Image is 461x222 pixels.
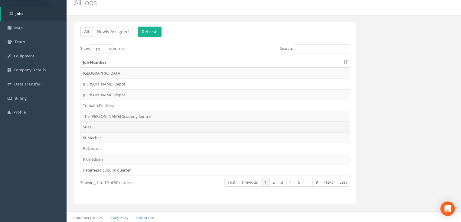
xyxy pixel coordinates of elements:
[80,57,350,68] th: Job Number: activate to sort column ascending
[15,95,27,101] span: Billing
[303,178,313,187] a: …
[286,178,295,187] a: 4
[15,39,25,44] span: Team
[336,178,350,187] a: Last
[80,132,350,143] td: St Machar
[80,100,350,111] td: Tomatin Distillery
[138,27,162,37] button: Refresh
[440,201,455,216] div: Open Intercom Messenger
[80,79,350,89] td: [PERSON_NAME] Depot
[134,216,154,220] a: Terms of Use
[73,216,103,220] small: © Kullasoft Ltd 2025
[80,121,350,132] td: Suez
[15,11,23,16] span: Jobs
[90,44,113,53] select: Showentries
[80,165,350,175] td: Peterhead cultural quarter
[80,111,350,122] td: The [PERSON_NAME] Scouting Centre
[14,81,41,87] span: Data Transfer
[1,7,67,21] a: Jobs
[93,27,133,37] button: Newly Assigned
[80,143,350,154] td: Potterton
[80,44,125,53] label: Show entries
[14,25,23,31] span: Map
[80,27,93,37] button: All
[14,53,34,59] span: Equipment
[312,178,321,187] a: 9
[280,44,350,53] label: Search:
[14,67,46,72] span: Company Details
[295,44,350,53] input: Search:
[295,178,303,187] a: 5
[80,177,188,185] div: Showing 1 to 10 of 90 entries
[224,178,239,187] a: First
[109,216,128,220] a: Privacy Policy
[269,178,278,187] a: 2
[239,178,261,187] a: Previous
[80,154,350,165] td: Pitmedden
[80,68,350,79] td: [GEOGRAPHIC_DATA]
[261,178,270,187] a: 1
[80,89,350,100] td: [PERSON_NAME] depot
[321,178,336,187] a: Next
[13,109,26,115] span: Profile
[278,178,286,187] a: 3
